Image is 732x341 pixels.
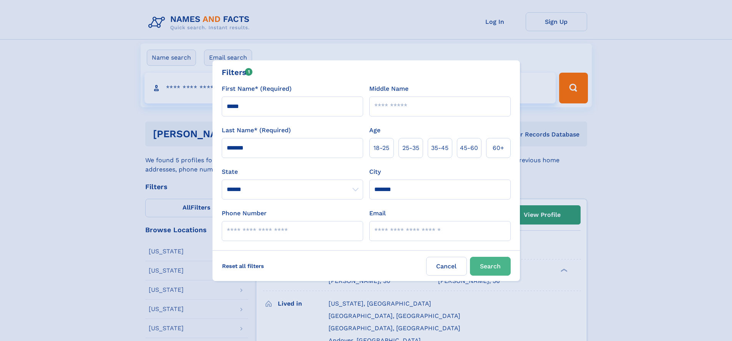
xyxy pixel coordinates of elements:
[369,167,381,176] label: City
[493,143,504,153] span: 60+
[402,143,419,153] span: 25‑35
[222,67,253,78] div: Filters
[426,257,467,276] label: Cancel
[222,84,292,93] label: First Name* (Required)
[217,257,269,275] label: Reset all filters
[470,257,511,276] button: Search
[369,209,386,218] label: Email
[369,84,408,93] label: Middle Name
[373,143,389,153] span: 18‑25
[369,126,380,135] label: Age
[222,209,267,218] label: Phone Number
[460,143,478,153] span: 45‑60
[222,167,363,176] label: State
[222,126,291,135] label: Last Name* (Required)
[431,143,448,153] span: 35‑45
